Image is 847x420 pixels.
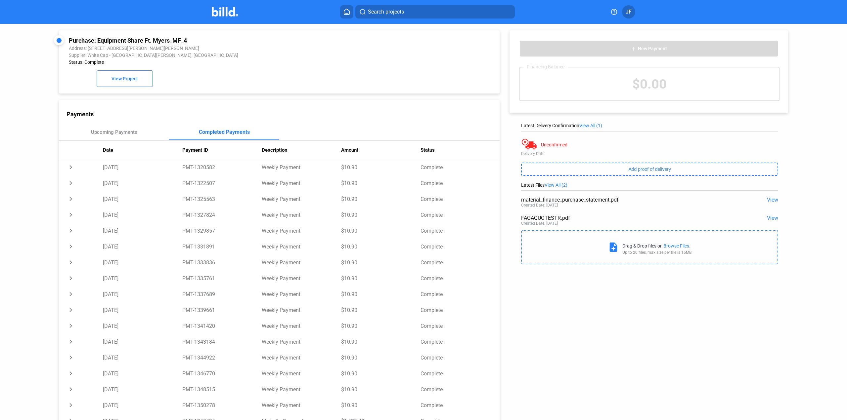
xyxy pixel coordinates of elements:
[608,242,619,253] mat-icon: note_add
[638,46,667,52] span: New Payment
[521,163,778,176] button: Add proof of delivery
[182,254,262,270] td: PMT-1333836
[262,397,341,413] td: Weekly Payment
[629,167,671,172] span: Add proof of delivery
[262,365,341,381] td: Weekly Payment
[262,334,341,350] td: Weekly Payment
[521,123,778,128] div: Latest Delivery Confirmation
[341,381,421,397] td: $10.90
[262,254,341,270] td: Weekly Payment
[103,191,182,207] td: [DATE]
[91,129,137,135] div: Upcoming Payments
[767,215,778,221] span: View
[541,142,567,147] div: Unconfirmed
[341,191,421,207] td: $10.90
[521,182,778,188] div: Latest Files
[767,197,778,203] span: View
[103,302,182,318] td: [DATE]
[69,53,406,58] div: Supplier: White Cap - [GEOGRAPHIC_DATA][PERSON_NAME], [GEOGRAPHIC_DATA]
[421,254,500,270] td: Complete
[103,286,182,302] td: [DATE]
[421,159,500,175] td: Complete
[262,223,341,239] td: Weekly Payment
[262,318,341,334] td: Weekly Payment
[523,64,568,69] div: Financing Balance
[341,207,421,223] td: $10.90
[69,37,406,44] div: Purchase: Equipment Share Ft. Myers_MF_4
[520,67,779,100] div: $0.00
[521,221,558,226] div: Created Date: [DATE]
[262,207,341,223] td: Weekly Payment
[545,182,567,188] span: View All (2)
[182,286,262,302] td: PMT-1337689
[421,350,500,365] td: Complete
[341,350,421,365] td: $10.90
[421,223,500,239] td: Complete
[111,76,138,82] span: View Project
[103,207,182,223] td: [DATE]
[622,5,635,19] button: JF
[341,254,421,270] td: $10.90
[103,159,182,175] td: [DATE]
[262,302,341,318] td: Weekly Payment
[182,334,262,350] td: PMT-1343184
[368,8,404,16] span: Search projects
[355,5,515,19] button: Search projects
[421,191,500,207] td: Complete
[421,302,500,318] td: Complete
[103,318,182,334] td: [DATE]
[341,239,421,254] td: $10.90
[521,197,727,203] div: material_finance_purchase_statement.pdf
[182,302,262,318] td: PMT-1339661
[519,40,778,57] button: New Payment
[341,286,421,302] td: $10.90
[341,302,421,318] td: $10.90
[69,59,406,65] div: Status: Complete
[67,111,500,118] div: Payments
[626,8,632,16] span: JF
[421,175,500,191] td: Complete
[631,46,636,52] mat-icon: add
[421,381,500,397] td: Complete
[182,175,262,191] td: PMT-1322507
[262,239,341,254] td: Weekly Payment
[341,270,421,286] td: $10.90
[103,334,182,350] td: [DATE]
[421,334,500,350] td: Complete
[262,350,341,365] td: Weekly Payment
[262,191,341,207] td: Weekly Payment
[341,318,421,334] td: $10.90
[182,239,262,254] td: PMT-1331891
[182,397,262,413] td: PMT-1350278
[103,141,182,159] th: Date
[421,286,500,302] td: Complete
[103,270,182,286] td: [DATE]
[182,141,262,159] th: Payment ID
[212,7,238,17] img: Billd Company Logo
[182,191,262,207] td: PMT-1325563
[262,381,341,397] td: Weekly Payment
[182,365,262,381] td: PMT-1346770
[421,318,500,334] td: Complete
[103,397,182,413] td: [DATE]
[421,270,500,286] td: Complete
[521,203,558,208] div: Created Date: [DATE]
[103,381,182,397] td: [DATE]
[663,243,691,248] div: Browse Files.
[341,175,421,191] td: $10.90
[103,365,182,381] td: [DATE]
[97,70,153,87] button: View Project
[182,223,262,239] td: PMT-1329857
[262,286,341,302] td: Weekly Payment
[69,46,406,51] div: Address: [STREET_ADDRESS][PERSON_NAME][PERSON_NAME]
[421,365,500,381] td: Complete
[341,334,421,350] td: $10.90
[579,123,602,128] span: View All (1)
[182,350,262,365] td: PMT-1344922
[341,223,421,239] td: $10.90
[421,397,500,413] td: Complete
[341,397,421,413] td: $10.90
[521,215,727,221] div: FAGAQUOTESTR.pdf
[103,254,182,270] td: [DATE]
[182,381,262,397] td: PMT-1348515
